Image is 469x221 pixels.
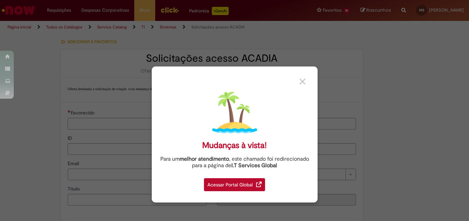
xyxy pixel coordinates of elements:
[204,178,265,191] div: Acessar Portal Global
[231,158,277,169] a: I.T Services Global
[212,90,257,135] img: island.png
[299,78,306,85] img: close_button_grey.png
[202,140,267,150] div: Mudanças à vista!
[157,156,312,169] div: Para um , este chamado foi redirecionado para a página de
[180,156,229,162] strong: melhor atendimento
[204,174,265,191] a: Acessar Portal Global
[256,182,262,187] img: redirect_link.png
